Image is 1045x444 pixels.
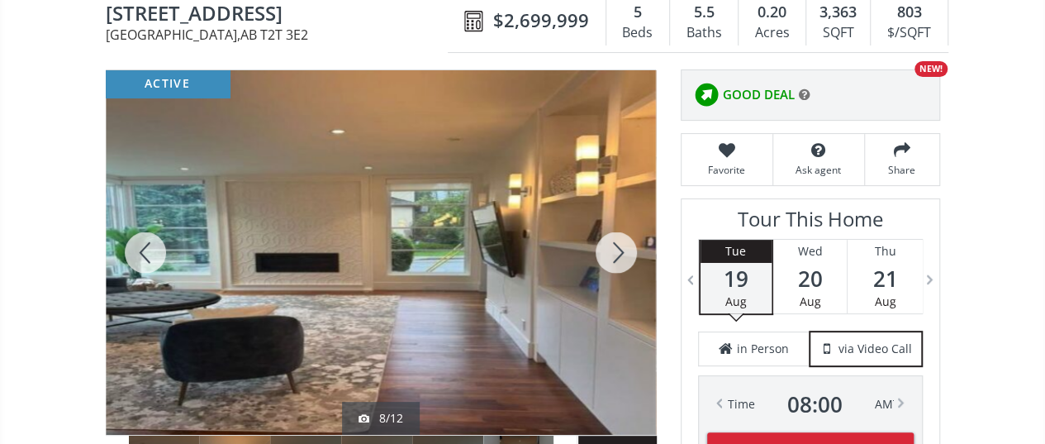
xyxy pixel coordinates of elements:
div: 8/12 [359,410,403,427]
div: Acres [747,21,797,45]
div: 803 [879,2,938,23]
span: [GEOGRAPHIC_DATA] , AB T2T 3E2 [106,28,456,41]
div: SQFT [815,21,862,45]
div: Time AM [728,393,893,416]
div: 3926 9 Street SW Calgary, AB T2T 3E2 - Photo 8 of 12 [106,70,656,435]
div: NEW! [914,61,948,77]
span: via Video Call [838,341,912,357]
div: $/SQFT [879,21,938,45]
span: 3926 9 Street SW [106,2,456,28]
div: Tue [701,240,772,263]
div: Beds [615,21,661,45]
div: active [106,70,230,98]
div: Baths [678,21,729,45]
span: Aug [800,294,821,309]
div: Wed [773,240,847,263]
span: 19 [701,267,772,290]
span: 08 : 00 [787,393,843,416]
div: 0.20 [747,2,797,23]
img: rating icon [690,79,723,112]
span: Favorite [690,163,764,177]
span: 3,363 [819,2,857,23]
span: 20 [773,267,847,290]
span: in Person [737,341,789,357]
span: $2,699,999 [493,7,589,33]
span: Aug [875,294,896,309]
span: 21 [848,267,922,290]
h3: Tour This Home [698,208,923,239]
span: Ask agent [781,163,856,177]
span: Aug [725,294,747,309]
div: Thu [848,240,922,263]
span: GOOD DEAL [723,86,795,103]
div: 5 [615,2,661,23]
div: 5.5 [678,2,729,23]
span: Share [873,163,931,177]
